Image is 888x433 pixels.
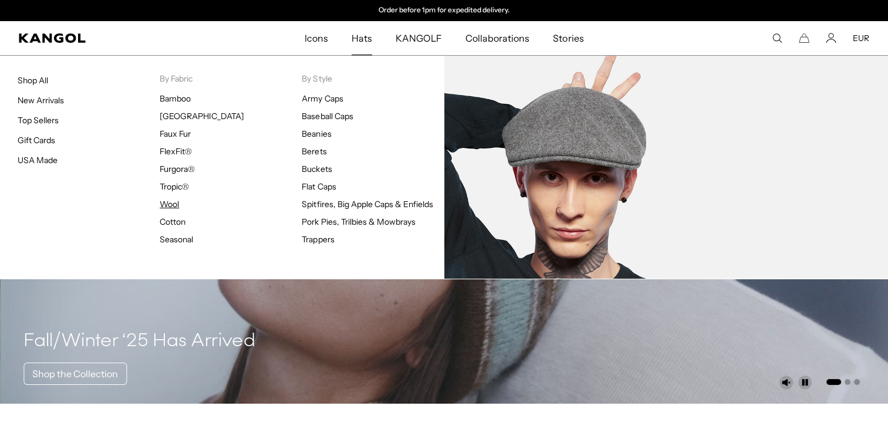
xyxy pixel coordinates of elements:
button: Pause [798,376,812,390]
a: Furgora® [160,164,195,174]
a: New Arrivals [18,95,64,106]
a: Kangol [19,33,201,43]
a: Baseball Caps [302,111,353,121]
button: Go to slide 2 [845,379,850,385]
a: Account [826,33,836,43]
a: Spitfires, Big Apple Caps & Enfields [302,199,433,209]
a: Bamboo [160,93,191,104]
button: EUR [853,33,869,43]
h4: Fall/Winter ‘25 Has Arrived [23,330,255,353]
span: Hats [352,21,372,55]
div: 2 of 2 [323,6,565,15]
a: USA Made [18,155,58,165]
a: Wool [160,199,179,209]
p: By Fabric [160,73,302,84]
a: Gift Cards [18,135,55,146]
span: Icons [304,21,327,55]
a: Top Sellers [18,115,59,126]
a: Faux Fur [160,128,191,139]
a: Beanies [302,128,331,139]
a: Shop the Collection [23,363,127,385]
span: Stories [553,21,583,55]
a: FlexFit® [160,146,192,157]
button: Cart [799,33,809,43]
a: Trappers [302,234,334,245]
button: Unmute [779,376,793,390]
a: Collaborations [454,21,541,55]
a: Buckets [302,164,332,174]
p: Order before 1pm for expedited delivery. [379,6,509,15]
a: Shop All [18,75,48,86]
a: Tropic® [160,181,189,192]
a: Pork Pies, Trilbies & Mowbrays [302,216,416,227]
button: Go to slide 1 [826,379,841,385]
a: Stories [541,21,595,55]
p: By Style [302,73,444,84]
a: Flat Caps [302,181,336,192]
div: Announcement [323,6,565,15]
button: Go to slide 3 [854,379,860,385]
ul: Select a slide to show [825,377,860,386]
span: Collaborations [465,21,529,55]
summary: Search here [772,33,782,43]
span: KANGOLF [396,21,442,55]
a: Cotton [160,216,185,227]
a: Army Caps [302,93,343,104]
a: KANGOLF [384,21,454,55]
slideshow-component: Announcement bar [323,6,565,15]
a: Berets [302,146,326,157]
a: Icons [292,21,339,55]
a: Hats [340,21,384,55]
a: Seasonal [160,234,193,245]
a: [GEOGRAPHIC_DATA] [160,111,244,121]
